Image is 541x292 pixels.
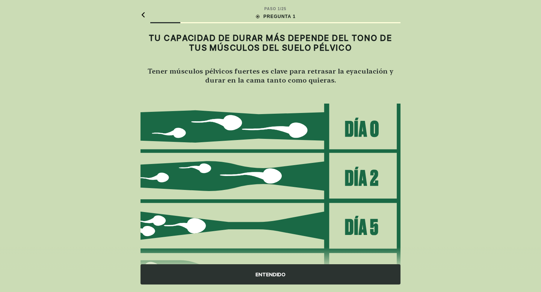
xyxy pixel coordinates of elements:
font: PREGUNTA 1 [263,14,296,19]
font: 25 [281,7,286,11]
font: / [280,7,282,11]
font: TU CAPACIDAD DE DURAR MÁS DEPENDE DEL TONO DE TUS MÚSCULOS DEL SUELO PÉLVICO [149,33,392,53]
font: Tener músculos pélvicos fuertes es clave para retrasar la eyaculación y durar en la cama tanto co... [148,67,393,84]
font: ENTENDIDO [255,271,286,277]
font: 1 [278,7,280,11]
font: PASO [264,7,277,11]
